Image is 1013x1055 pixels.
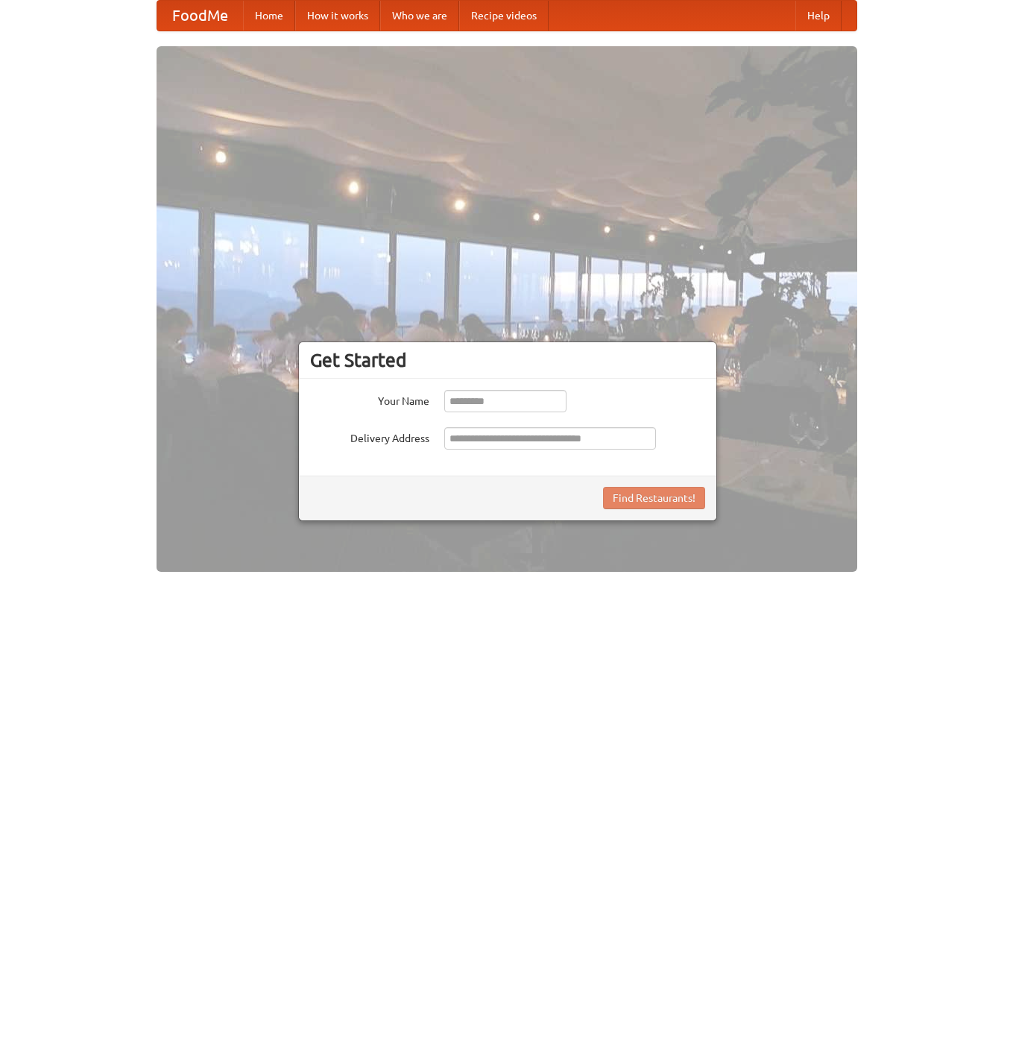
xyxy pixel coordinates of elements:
[795,1,842,31] a: Help
[310,427,429,446] label: Delivery Address
[243,1,295,31] a: Home
[310,390,429,409] label: Your Name
[295,1,380,31] a: How it works
[603,487,705,509] button: Find Restaurants!
[380,1,459,31] a: Who we are
[310,349,705,371] h3: Get Started
[157,1,243,31] a: FoodMe
[459,1,549,31] a: Recipe videos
